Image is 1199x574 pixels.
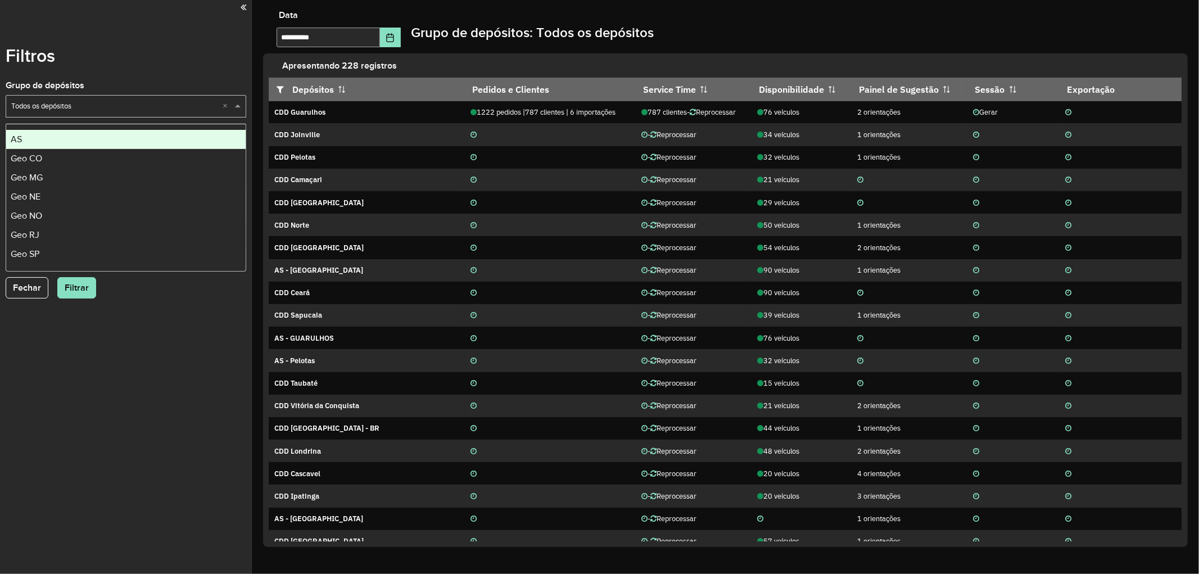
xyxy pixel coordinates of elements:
[274,378,318,388] strong: CDD Taubaté
[470,107,630,117] div: 1222 pedidos | 787 clientes | 6 importações
[274,243,364,252] strong: CDD [GEOGRAPHIC_DATA]
[1065,471,1071,478] i: Não realizada
[11,192,40,201] span: Geo NE
[973,471,979,478] i: Não realizada
[648,423,696,433] span: - Reprocessar
[1065,222,1071,229] i: Não realizada
[223,101,232,112] span: Clear all
[274,198,364,207] strong: CDD [GEOGRAPHIC_DATA]
[274,107,325,117] strong: CDD Guarulhos
[641,493,648,500] i: Não realizada
[11,249,39,259] span: Geo SP
[857,400,961,411] div: 2 orientações
[857,242,961,253] div: 2 orientações
[757,107,845,117] div: 76 veículos
[757,423,845,433] div: 44 veículos
[648,469,696,478] span: - Reprocessar
[757,333,845,344] div: 76 veículos
[973,290,979,297] i: Não realizada
[973,222,979,229] i: Não realizada
[757,287,845,298] div: 90 veículos
[648,152,696,162] span: - Reprocessar
[973,245,979,252] i: Não realizada
[470,425,477,432] i: Não realizada
[973,538,979,545] i: Não realizada
[648,401,696,410] span: - Reprocessar
[857,177,863,184] i: Não realizada
[857,468,961,479] div: 4 orientações
[274,130,320,139] strong: CDD Joinville
[966,107,1060,117] span: Gerar
[6,42,55,69] label: Filtros
[1065,448,1071,455] i: Não realizada
[411,22,654,43] label: Grupo de depósitos: Todos os depósitos
[269,78,464,101] th: Depósitos
[274,491,319,501] strong: CDD Ipatinga
[648,175,696,184] span: - Reprocessar
[274,514,363,523] strong: AS - [GEOGRAPHIC_DATA]
[641,312,648,319] i: Não realizada
[11,153,42,163] span: Geo CO
[1065,154,1071,161] i: Não realizada
[973,335,979,342] i: Não realizada
[1065,245,1071,252] i: Não realizada
[648,514,696,523] span: - Reprocessar
[641,538,648,545] i: Não realizada
[973,493,979,500] i: Não realizada
[648,446,696,456] span: - Reprocessar
[57,277,96,299] button: Filtrar
[973,448,979,455] i: Não realizada
[851,78,967,101] th: Painel de Sugestão
[274,401,359,410] strong: CDD Vitória da Conquista
[973,177,979,184] i: Não realizada
[757,378,845,388] div: 15 veículos
[11,134,22,144] span: AS
[1065,177,1071,184] i: Não realizada
[648,198,696,207] span: - Reprocessar
[757,491,845,501] div: 20 veículos
[274,175,322,184] strong: CDD Camaçari
[757,516,763,523] i: Não realizada
[470,177,477,184] i: Não realizada
[1065,516,1071,523] i: Não realizada
[470,493,477,500] i: Não realizada
[757,174,845,185] div: 21 veículos
[1065,380,1071,387] i: Não realizada
[274,288,310,297] strong: CDD Ceará
[648,220,696,230] span: - Reprocessar
[757,197,845,208] div: 29 veículos
[857,513,961,524] div: 1 orientações
[1065,538,1071,545] i: Não realizada
[641,403,648,410] i: Não realizada
[6,124,246,272] ng-dropdown-panel: Options list
[648,288,696,297] span: - Reprocessar
[470,358,477,365] i: Não realizada
[470,380,477,387] i: Não realizada
[857,107,961,117] div: 2 orientações
[6,277,48,299] button: Fechar
[857,423,961,433] div: 1 orientações
[274,310,322,320] strong: CDD Sapucaia
[274,220,309,230] strong: CDD Norte
[464,78,635,101] th: Pedidos e Clientes
[757,355,845,366] div: 32 veículos
[11,211,42,220] span: Geo NO
[648,333,696,343] span: - Reprocessar
[857,380,863,387] i: Não realizada
[648,310,696,320] span: - Reprocessar
[274,469,320,478] strong: CDD Cascavel
[1065,403,1071,410] i: Não realizada
[857,290,863,297] i: Não realizada
[470,267,477,274] i: Não realizada
[274,152,315,162] strong: CDD Pelotas
[1065,290,1071,297] i: Não realizada
[470,335,477,342] i: Não realizada
[757,242,845,253] div: 54 veículos
[380,28,401,47] button: Choose Date
[757,152,845,162] div: 32 veículos
[751,78,851,101] th: Disponibilidade
[757,220,845,230] div: 50 veículos
[757,310,845,320] div: 39 veículos
[274,333,334,343] strong: AS - GUARULHOS
[470,200,477,207] i: Não realizada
